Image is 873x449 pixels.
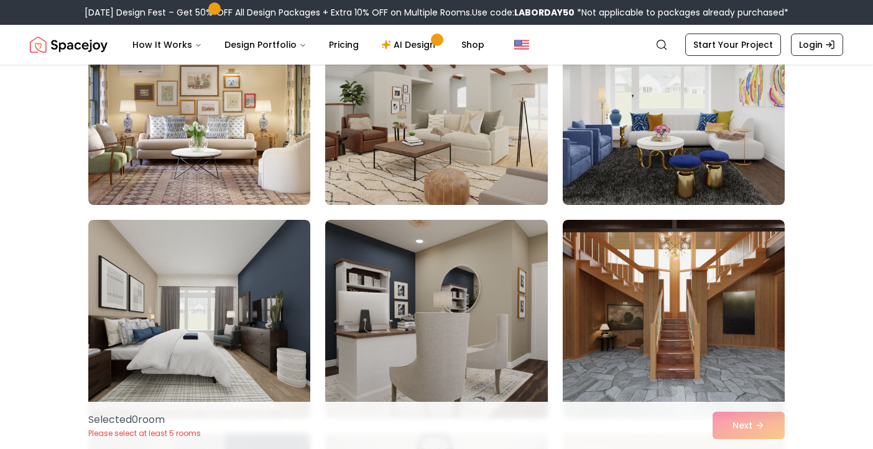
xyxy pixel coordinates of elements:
[319,32,369,57] a: Pricing
[320,1,553,210] img: Room room-38
[88,6,310,205] img: Room room-37
[122,32,212,57] button: How It Works
[514,6,575,19] b: LABORDAY50
[88,429,201,438] p: Please select at least 5 rooms
[88,220,310,419] img: Room room-40
[325,220,547,419] img: Room room-41
[215,32,316,57] button: Design Portfolio
[563,220,785,419] img: Room room-42
[85,6,788,19] div: [DATE] Design Fest – Get 50% OFF All Design Packages + Extra 10% OFF on Multiple Rooms.
[30,32,108,57] img: Spacejoy Logo
[30,32,108,57] a: Spacejoy
[685,34,781,56] a: Start Your Project
[122,32,494,57] nav: Main
[575,6,788,19] span: *Not applicable to packages already purchased*
[88,412,201,427] p: Selected 0 room
[791,34,843,56] a: Login
[514,37,529,52] img: United States
[30,25,843,65] nav: Global
[371,32,449,57] a: AI Design
[563,6,785,205] img: Room room-39
[472,6,575,19] span: Use code:
[451,32,494,57] a: Shop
